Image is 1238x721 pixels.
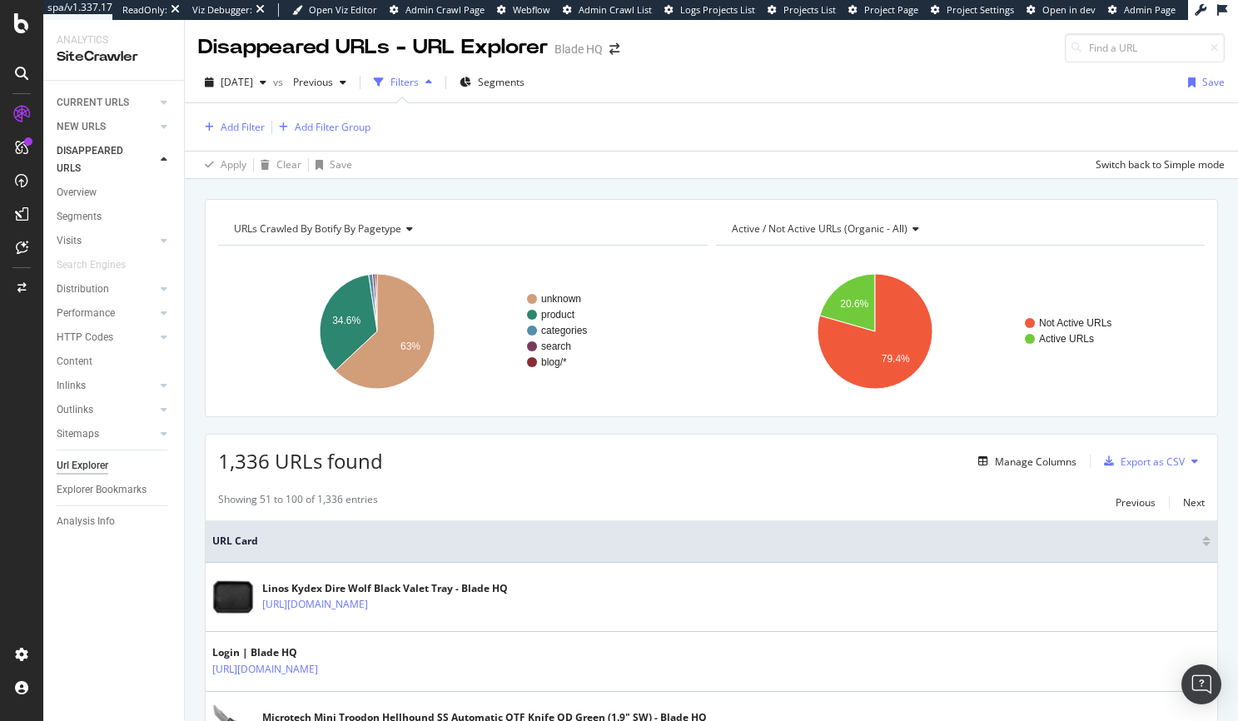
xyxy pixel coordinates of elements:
div: Inlinks [57,377,86,395]
div: Switch back to Simple mode [1096,157,1225,172]
div: arrow-right-arrow-left [609,43,619,55]
span: Admin Page [1124,3,1176,16]
div: Outlinks [57,401,93,419]
a: Performance [57,305,156,322]
span: vs [273,75,286,89]
div: Apply [221,157,246,172]
div: Save [330,157,352,172]
a: Inlinks [57,377,156,395]
button: Filters [367,69,439,96]
div: Open Intercom Messenger [1181,664,1221,704]
button: [DATE] [198,69,273,96]
button: Switch back to Simple mode [1089,152,1225,178]
h4: Active / Not Active URLs [728,216,1191,242]
input: Find a URL [1065,33,1225,62]
div: Export as CSV [1121,455,1185,469]
a: Admin Crawl List [563,3,652,17]
button: Save [309,152,352,178]
div: Showing 51 to 100 of 1,336 entries [218,492,378,512]
div: HTTP Codes [57,329,113,346]
div: Distribution [57,281,109,298]
text: blog/* [541,356,567,368]
a: Distribution [57,281,156,298]
a: Webflow [497,3,550,17]
a: CURRENT URLS [57,94,156,112]
a: Explorer Bookmarks [57,481,172,499]
a: Url Explorer [57,457,172,475]
span: Project Page [864,3,918,16]
button: Apply [198,152,246,178]
button: Previous [286,69,353,96]
div: Explorer Bookmarks [57,481,147,499]
a: Overview [57,184,172,201]
div: Sitemaps [57,425,99,443]
span: Open Viz Editor [309,3,377,16]
a: [URL][DOMAIN_NAME] [262,596,368,613]
button: Add Filter Group [272,117,370,137]
div: CURRENT URLS [57,94,129,112]
div: DISAPPEARED URLS [57,142,141,177]
span: URL Card [212,534,1198,549]
h4: URLs Crawled By Botify By pagetype [231,216,693,242]
div: Analysis Info [57,513,115,530]
button: Clear [254,152,301,178]
text: Not Active URLs [1039,317,1111,329]
button: Add Filter [198,117,265,137]
button: Previous [1116,492,1156,512]
span: Project Settings [947,3,1014,16]
a: Projects List [768,3,836,17]
text: Active URLs [1039,333,1094,345]
a: Logs Projects List [664,3,755,17]
a: Open in dev [1027,3,1096,17]
span: Logs Projects List [680,3,755,16]
div: Previous [1116,495,1156,510]
a: Admin Page [1108,3,1176,17]
text: 34.6% [332,315,360,326]
span: Admin Crawl List [579,3,652,16]
svg: A chart. [218,259,702,404]
text: product [541,309,575,321]
span: 1,336 URLs found [218,447,383,475]
div: Content [57,353,92,370]
a: Open Viz Editor [292,3,377,17]
div: Next [1183,495,1205,510]
span: 2025 Sep. 4th [221,75,253,89]
a: [URL][DOMAIN_NAME] [212,661,318,678]
button: Next [1183,492,1205,512]
div: Linos Kydex Dire Wolf Black Valet Tray - Blade HQ [262,581,508,596]
div: Performance [57,305,115,322]
div: SiteCrawler [57,47,171,67]
div: Segments [57,208,102,226]
div: Viz Debugger: [192,3,252,17]
div: Add Filter [221,120,265,134]
button: Segments [453,69,531,96]
img: main image [212,574,254,620]
a: DISAPPEARED URLS [57,142,156,177]
div: Save [1202,75,1225,89]
span: Projects List [783,3,836,16]
a: Content [57,353,172,370]
div: Login | Blade HQ [212,645,390,660]
div: Search Engines [57,256,126,274]
div: ReadOnly: [122,3,167,17]
div: Add Filter Group [295,120,370,134]
a: Sitemaps [57,425,156,443]
span: Open in dev [1042,3,1096,16]
span: Active / Not Active URLs (organic - all) [732,221,907,236]
a: Project Settings [931,3,1014,17]
text: search [541,341,571,352]
div: A chart. [716,259,1200,404]
button: Export as CSV [1097,448,1185,475]
div: Blade HQ [554,41,603,57]
span: Admin Crawl Page [405,3,485,16]
text: categories [541,325,587,336]
a: Outlinks [57,401,156,419]
div: Filters [390,75,419,89]
a: Search Engines [57,256,142,274]
span: URLs Crawled By Botify By pagetype [234,221,401,236]
button: Manage Columns [972,451,1076,471]
a: Analysis Info [57,513,172,530]
button: Save [1181,69,1225,96]
span: Previous [286,75,333,89]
